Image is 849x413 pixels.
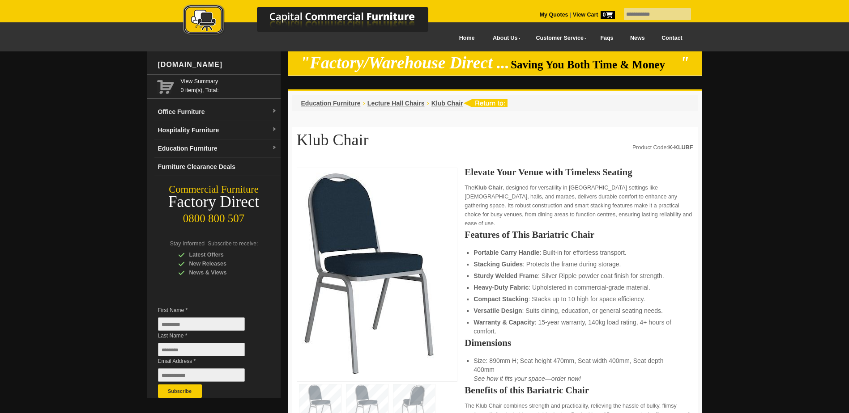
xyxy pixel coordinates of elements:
li: : Built-in for effortless transport. [474,248,684,257]
input: Last Name * [158,343,245,356]
span: 0 [601,11,615,19]
img: Stackable Klub Chair, fabric, steel frame, 140kg rating, for halls and churches [302,173,436,374]
em: See how it fits your space—order now! [474,375,581,382]
h2: Elevate Your Venue with Timeless Seating [465,168,693,177]
li: › [363,99,365,108]
a: Office Furnituredropdown [154,103,281,121]
div: 0800 800 507 [147,208,281,225]
span: 0 item(s), Total: [181,77,277,93]
a: News [622,28,653,48]
div: Factory Direct [147,196,281,208]
img: dropdown [272,127,277,132]
a: My Quotes [540,12,568,18]
input: First Name * [158,317,245,331]
a: View Cart0 [571,12,614,18]
strong: Portable Carry Handle [474,249,539,256]
img: return to [463,99,508,107]
div: [DOMAIN_NAME] [154,51,281,78]
span: Saving You Both Time & Money [511,59,678,71]
a: Klub Chair [431,100,463,107]
em: " [680,54,689,72]
div: New Releases [178,259,263,268]
a: Furniture Clearance Deals [154,158,281,176]
input: Email Address * [158,368,245,382]
a: View Summary [181,77,277,86]
strong: K-KLUBF [668,144,693,151]
em: "Factory/Warehouse Direct ... [300,54,509,72]
h2: Benefits of this Bariatric Chair [465,386,693,395]
strong: Klub Chair [474,185,503,191]
a: Faqs [592,28,622,48]
span: First Name * [158,306,258,315]
h1: Klub Chair [297,131,693,154]
li: : Protects the frame during storage. [474,260,684,269]
li: : 15-year warranty, 140kg load rating, 4+ hours of comfort. [474,318,684,336]
p: The , designed for versatility in [GEOGRAPHIC_DATA] settings like [DEMOGRAPHIC_DATA], halls, and ... [465,183,693,228]
button: Subscribe [158,384,202,398]
a: About Us [483,28,526,48]
h2: Dimensions [465,338,693,347]
strong: View Cart [573,12,615,18]
li: Size: 890mm H; Seat height 470mm, Seat width 400mm, Seat depth 400mm [474,356,684,383]
span: Subscribe to receive: [208,240,258,247]
li: : Silver Ripple powder coat finish for strength. [474,271,684,280]
li: : Upholstered in commercial-grade material. [474,283,684,292]
a: Education Furniture [301,100,361,107]
strong: Stacking Guides [474,261,523,268]
span: Last Name * [158,331,258,340]
div: Commercial Furniture [147,183,281,196]
a: Education Furnituredropdown [154,139,281,158]
img: dropdown [272,109,277,114]
strong: Heavy-Duty Fabric [474,284,529,291]
li: › [427,99,429,108]
a: Contact [653,28,691,48]
strong: Sturdy Welded Frame [474,272,538,279]
a: Hospitality Furnituredropdown [154,121,281,139]
a: Customer Service [526,28,592,48]
div: Latest Offers [178,250,263,259]
li: : Suits dining, education, or general seating needs. [474,306,684,315]
strong: Warranty & Capacity [474,319,534,326]
a: Capital Commercial Furniture Logo [158,4,472,40]
div: Product Code: [632,143,693,152]
span: Stay Informed [170,240,205,247]
img: dropdown [272,145,277,151]
h2: Features of This Bariatric Chair [465,230,693,239]
div: News & Views [178,268,263,277]
strong: Versatile Design [474,307,522,314]
span: Email Address * [158,357,258,366]
strong: Compact Stacking [474,295,528,303]
a: Lecture Hall Chairs [367,100,425,107]
img: Capital Commercial Furniture Logo [158,4,472,37]
li: : Stacks up to 10 high for space efficiency. [474,295,684,303]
